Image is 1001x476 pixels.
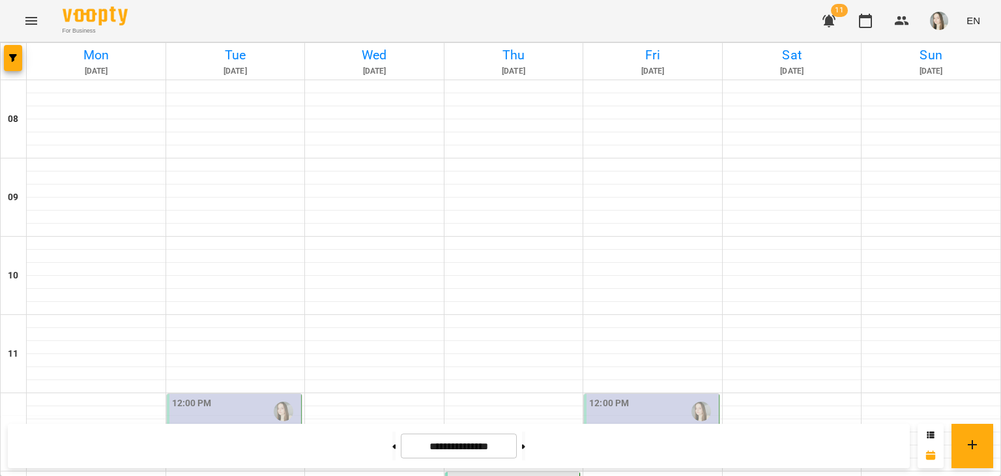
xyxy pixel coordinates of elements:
[589,396,629,411] label: 12:00 PM
[446,45,581,65] h6: Thu
[29,65,164,78] h6: [DATE]
[966,14,980,27] span: EN
[863,45,998,65] h6: Sun
[691,402,711,421] img: Ярослава Барабаш
[8,269,18,283] h6: 10
[831,4,848,17] span: 11
[307,45,442,65] h6: Wed
[863,65,998,78] h6: [DATE]
[172,396,212,411] label: 12:00 PM
[8,347,18,361] h6: 11
[585,65,720,78] h6: [DATE]
[725,65,860,78] h6: [DATE]
[8,190,18,205] h6: 09
[63,7,128,25] img: Voopty Logo
[8,112,18,126] h6: 08
[16,5,47,37] button: Menu
[961,8,985,33] button: EN
[63,27,128,35] span: For Business
[274,402,293,421] img: Ярослава Барабаш
[446,65,581,78] h6: [DATE]
[725,45,860,65] h6: Sat
[168,65,303,78] h6: [DATE]
[29,45,164,65] h6: Mon
[307,65,442,78] h6: [DATE]
[585,45,720,65] h6: Fri
[168,45,303,65] h6: Tue
[930,12,948,30] img: a8d7fb5a1d89beb58b3ded8a11ed441a.jpeg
